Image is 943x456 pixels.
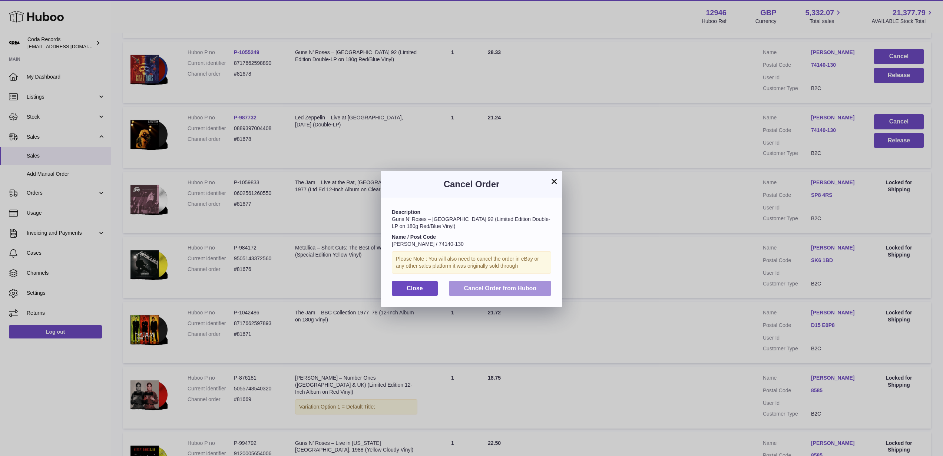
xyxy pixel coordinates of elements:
span: Guns N’ Roses – [GEOGRAPHIC_DATA] 92 (Limited Edition Double-LP on 180g Red/Blue Vinyl) [392,216,550,229]
strong: Description [392,209,420,215]
div: Please Note : You will also need to cancel the order in eBay or any other sales platform it was o... [392,251,551,274]
span: Cancel Order from Huboo [464,285,536,291]
span: [PERSON_NAME] / 74140-130 [392,241,464,247]
h3: Cancel Order [392,178,551,190]
strong: Name / Post Code [392,234,436,240]
button: Close [392,281,438,296]
button: Cancel Order from Huboo [449,281,551,296]
span: Close [407,285,423,291]
button: × [550,177,559,186]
